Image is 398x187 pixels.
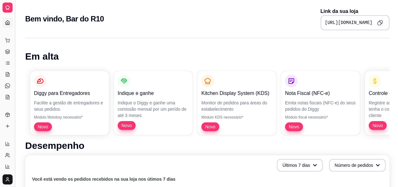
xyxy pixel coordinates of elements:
p: Indique e ganhe [118,90,189,97]
p: Indique o Diggy e ganhe uma comissão mensal por um perído de até 3 meses [118,100,189,119]
span: Novo [370,122,385,129]
button: Nota Fiscal (NFC-e)Emita notas fiscais (NFC-e) do seus pedidos do DiggyMódulo fiscal necessário*Novo [281,71,360,135]
button: Indique e ganheIndique o Diggy e ganhe uma comissão mensal por um perído de até 3 mesesNovo [114,71,193,135]
p: Módulo Motoboy necessário* [34,115,105,120]
p: Facilite a gestão de entregadores e seus pedidos. [34,100,105,112]
p: Módulo KDS necessário* [201,115,272,120]
span: Novo [286,124,302,130]
h1: Em alta [25,51,390,62]
button: Últimos 7 dias [277,159,323,172]
p: Diggy para Entregadores [34,90,105,97]
button: Copy to clipboard [375,18,385,28]
p: Monitor de pedidos para áreas do estabelecimento [201,100,272,112]
p: Nota Fiscal (NFC-e) [285,90,356,97]
button: Número de pedidos [329,159,386,172]
button: Diggy para EntregadoresFacilite a gestão de entregadores e seus pedidos.Módulo Motoboy necessário... [30,71,109,135]
p: Emita notas fiscais (NFC-e) do seus pedidos do Diggy [285,100,356,112]
text: Você está vendo os pedidos recebidos na sua loja nos útimos 7 dias [32,177,176,182]
p: Kitchen Display System (KDS) [201,90,272,97]
p: Link da sua loja [321,8,390,15]
h2: Bem vindo, Bar do R10 [25,14,104,24]
span: Novo [119,122,134,129]
span: Novo [35,124,51,130]
p: Módulo fiscal necessário* [285,115,356,120]
span: Novo [203,124,218,130]
button: Kitchen Display System (KDS)Monitor de pedidos para áreas do estabelecimentoMódulo KDS necessário... [198,71,276,135]
h1: Desempenho [25,140,390,151]
pre: [URL][DOMAIN_NAME] [325,20,373,26]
